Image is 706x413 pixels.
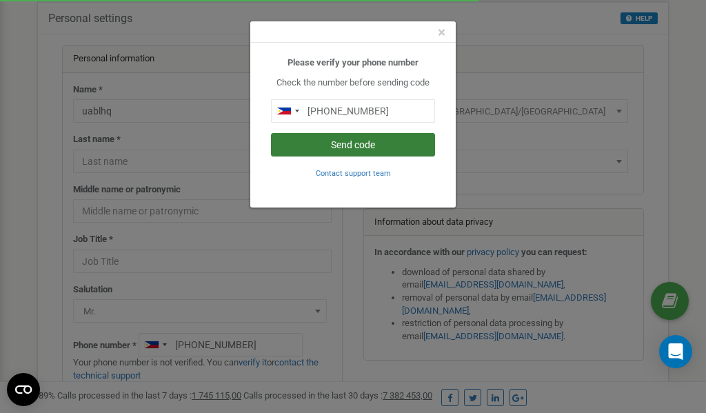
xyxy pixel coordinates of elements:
[271,133,435,157] button: Send code
[438,24,445,41] span: ×
[7,373,40,406] button: Open CMP widget
[316,168,391,178] a: Contact support team
[316,169,391,178] small: Contact support team
[271,77,435,90] p: Check the number before sending code
[659,335,692,368] div: Open Intercom Messenger
[438,26,445,40] button: Close
[288,57,418,68] b: Please verify your phone number
[271,99,435,123] input: 0905 123 4567
[272,100,303,122] div: Telephone country code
